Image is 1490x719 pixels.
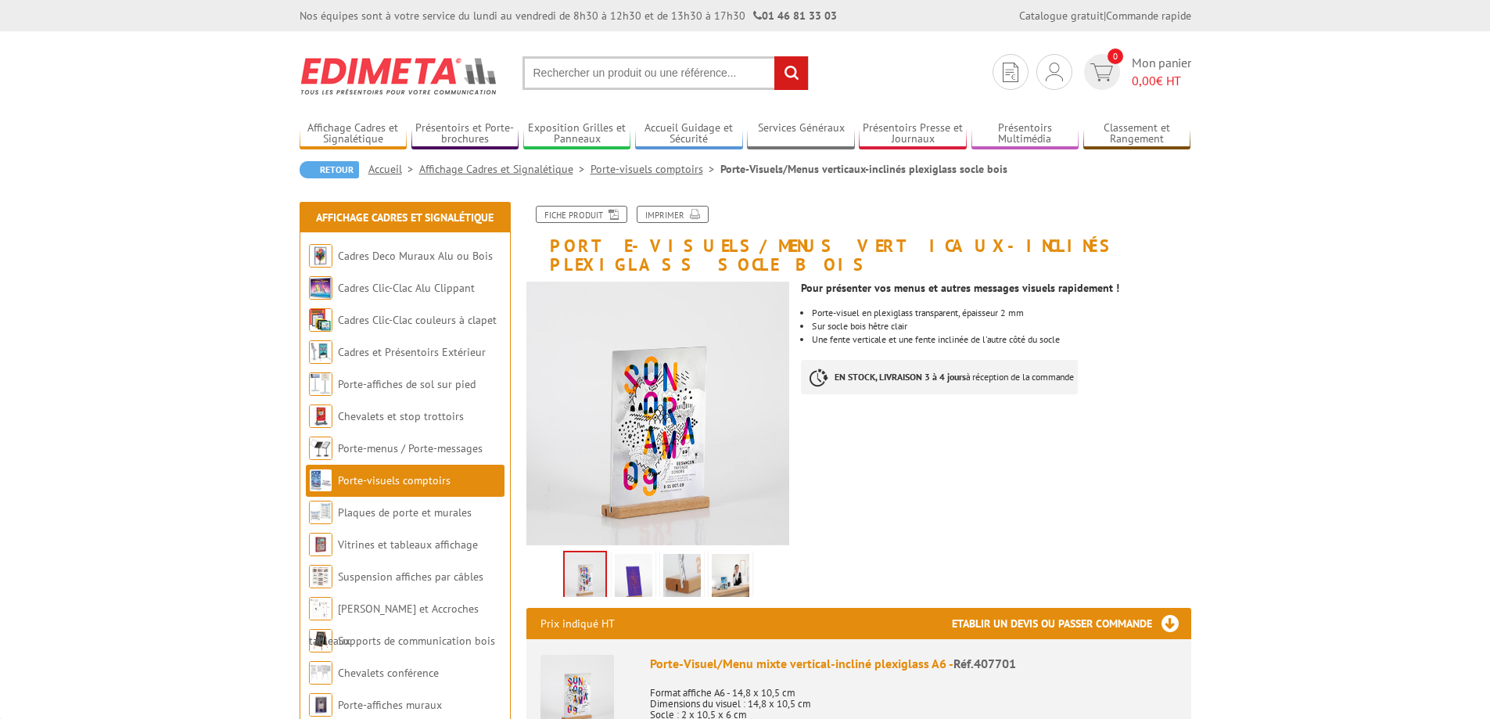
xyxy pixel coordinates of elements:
a: Accueil Guidage et Sécurité [635,121,743,147]
li: Sur socle bois hêtre clair [812,322,1190,331]
a: Suspension affiches par câbles [338,570,483,584]
div: Nos équipes sont à votre service du lundi au vendredi de 8h30 à 12h30 et de 13h30 à 17h30 [300,8,837,23]
img: Chevalets et stop trottoirs [309,404,332,428]
a: Présentoirs Presse et Journaux [859,121,967,147]
a: Présentoirs et Porte-brochures [411,121,519,147]
img: porte_visuel_menu_mixtes_vertical_incline_plexi_socle_bois.png [565,552,605,601]
a: Services Généraux [747,121,855,147]
a: Affichage Cadres et Signalétique [300,121,408,147]
img: Cadres Clic-Clac couleurs à clapet [309,308,332,332]
p: à réception de la commande [801,360,1078,394]
a: Porte-visuels comptoirs [338,473,451,487]
span: € HT [1132,72,1191,90]
strong: EN STOCK, LIVRAISON 3 à 4 jours [835,371,966,383]
img: devis rapide [1090,63,1113,81]
img: Cadres Deco Muraux Alu ou Bois [309,244,332,268]
a: Cadres et Présentoirs Extérieur [338,345,486,359]
a: Plaques de porte et murales [338,505,472,519]
input: Rechercher un produit ou une référence... [522,56,809,90]
a: Chevalets conférence [338,666,439,680]
a: Classement et Rangement [1083,121,1191,147]
a: Porte-visuels comptoirs [591,162,720,176]
div: Porte-Visuel/Menu mixte vertical-incliné plexiglass A6 - [650,655,1177,673]
a: Présentoirs Multimédia [971,121,1079,147]
a: Porte-menus / Porte-messages [338,441,483,455]
img: Cadres Clic-Clac Alu Clippant [309,276,332,300]
span: 0 [1108,49,1123,64]
img: Plaques de porte et murales [309,501,332,524]
a: Porte-affiches muraux [338,698,442,712]
a: Affichage Cadres et Signalétique [316,210,494,225]
a: Vitrines et tableaux affichage [338,537,478,552]
img: porte_visuel_menu_mixtes_vertical_incline_plexi_socle_bois.png [526,282,790,545]
img: Porte-visuels comptoirs [309,469,332,492]
li: Une fente verticale et une fente inclinée de l'autre côté du socle [812,335,1190,344]
a: Cadres Clic-Clac Alu Clippant [338,281,475,295]
a: Fiche produit [536,206,627,223]
a: Supports de communication bois [338,634,495,648]
img: devis rapide [1003,63,1018,82]
img: Edimeta [300,47,499,105]
img: porte_visuel_menu_mixtes_vertical_incline_plexi_socle_bois_2.png [615,554,652,602]
span: 0,00 [1132,73,1156,88]
strong: 01 46 81 33 03 [753,9,837,23]
a: Exposition Grilles et Panneaux [523,121,631,147]
p: Prix indiqué HT [540,608,615,639]
a: Porte-affiches de sol sur pied [338,377,476,391]
img: Porte-affiches de sol sur pied [309,372,332,396]
strong: Pour présenter vos menus et autres messages visuels rapidement ! [801,281,1119,295]
span: Réf.407701 [953,656,1016,671]
h1: Porte-Visuels/Menus verticaux-inclinés plexiglass socle bois [515,206,1203,274]
img: porte_visuel_menu_mixtes_vertical_incline_plexi_socle_bois_3.jpg [663,554,701,602]
a: Imprimer [637,206,709,223]
li: Porte-visuel en plexiglass transparent, épaisseur 2 mm [812,308,1190,318]
a: devis rapide 0 Mon panier 0,00€ HT [1080,54,1191,90]
img: Suspension affiches par câbles [309,565,332,588]
img: Vitrines et tableaux affichage [309,533,332,556]
a: Chevalets et stop trottoirs [338,409,464,423]
a: [PERSON_NAME] et Accroches tableaux [309,602,479,648]
span: Mon panier [1132,54,1191,90]
img: Chevalets conférence [309,661,332,685]
img: Cimaises et Accroches tableaux [309,597,332,620]
img: Porte-affiches muraux [309,693,332,717]
h3: Etablir un devis ou passer commande [952,608,1191,639]
a: Commande rapide [1106,9,1191,23]
a: Retour [300,161,359,178]
a: Cadres Deco Muraux Alu ou Bois [338,249,493,263]
input: rechercher [774,56,808,90]
div: | [1019,8,1191,23]
img: Cadres et Présentoirs Extérieur [309,340,332,364]
img: 407701_porte-visuel_menu_verticaux_incline_2.jpg [712,554,749,602]
a: Accueil [368,162,419,176]
a: Cadres Clic-Clac couleurs à clapet [338,313,497,327]
img: devis rapide [1046,63,1063,81]
a: Catalogue gratuit [1019,9,1104,23]
a: Affichage Cadres et Signalétique [419,162,591,176]
img: Porte-menus / Porte-messages [309,437,332,460]
li: Porte-Visuels/Menus verticaux-inclinés plexiglass socle bois [720,161,1007,177]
